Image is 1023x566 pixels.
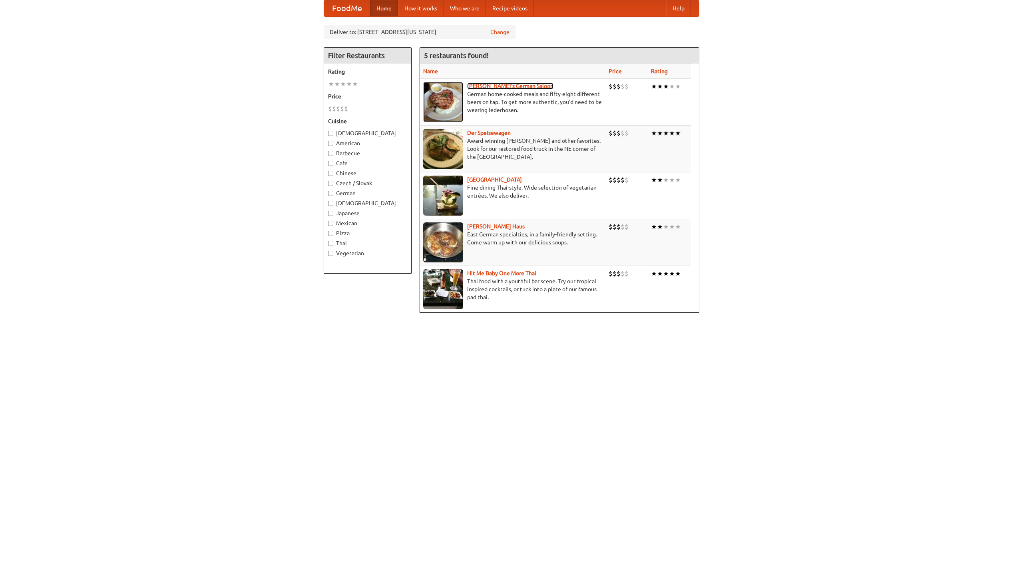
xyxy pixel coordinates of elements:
li: $ [625,129,629,138]
label: American [328,139,407,147]
label: [DEMOGRAPHIC_DATA] [328,129,407,137]
a: Name [423,68,438,74]
li: ★ [657,129,663,138]
li: $ [328,104,332,113]
a: Hit Me Baby One More Thai [467,270,536,276]
li: $ [613,176,617,184]
li: ★ [669,129,675,138]
li: $ [617,222,621,231]
li: ★ [669,222,675,231]
li: ★ [346,80,352,88]
li: $ [621,269,625,278]
p: Fine dining Thai-style. Wide selection of vegetarian entrées. We also deliver. [423,184,602,200]
p: Thai food with a youthful bar scene. Try our tropical inspired cocktails, or tuck into a plate of... [423,277,602,301]
li: $ [332,104,336,113]
li: ★ [651,222,657,231]
label: Mexican [328,219,407,227]
li: $ [617,176,621,184]
a: Price [609,68,622,74]
div: Deliver to: [STREET_ADDRESS][US_STATE] [324,25,515,39]
li: $ [609,129,613,138]
li: ★ [663,222,669,231]
li: ★ [651,176,657,184]
h5: Cuisine [328,117,407,125]
li: ★ [651,269,657,278]
input: Vegetarian [328,251,333,256]
li: $ [625,176,629,184]
li: $ [613,82,617,91]
li: $ [609,269,613,278]
li: ★ [651,82,657,91]
li: ★ [675,82,681,91]
li: $ [621,176,625,184]
li: $ [625,82,629,91]
img: kohlhaus.jpg [423,222,463,262]
li: ★ [675,222,681,231]
label: Pizza [328,229,407,237]
li: ★ [675,176,681,184]
li: ★ [663,269,669,278]
li: $ [344,104,348,113]
a: Change [490,28,510,36]
a: [GEOGRAPHIC_DATA] [467,176,522,183]
input: Chinese [328,171,333,176]
img: esthers.jpg [423,82,463,122]
li: $ [613,222,617,231]
img: satay.jpg [423,176,463,216]
li: ★ [663,129,669,138]
label: German [328,189,407,197]
li: $ [617,129,621,138]
input: Mexican [328,221,333,226]
a: [PERSON_NAME]'s German Saloon [467,83,553,89]
li: $ [621,222,625,231]
li: $ [617,82,621,91]
a: Home [370,0,398,16]
label: Chinese [328,169,407,177]
h5: Rating [328,68,407,76]
a: Recipe videos [486,0,534,16]
li: ★ [340,80,346,88]
li: $ [621,82,625,91]
li: ★ [657,176,663,184]
li: $ [336,104,340,113]
li: $ [625,222,629,231]
li: ★ [328,80,334,88]
ng-pluralize: 5 restaurants found! [424,52,489,59]
input: Thai [328,241,333,246]
li: ★ [334,80,340,88]
li: ★ [657,82,663,91]
label: [DEMOGRAPHIC_DATA] [328,199,407,207]
input: Japanese [328,211,333,216]
input: Barbecue [328,151,333,156]
li: ★ [352,80,358,88]
input: Pizza [328,231,333,236]
li: ★ [657,222,663,231]
p: Award-winning [PERSON_NAME] and other favorites. Look for our restored food truck in the NE corne... [423,137,602,161]
li: ★ [669,269,675,278]
h5: Price [328,92,407,100]
li: ★ [663,82,669,91]
input: American [328,141,333,146]
li: $ [621,129,625,138]
label: Vegetarian [328,249,407,257]
a: [PERSON_NAME] Haus [467,223,525,230]
input: Czech / Slovak [328,181,333,186]
label: Czech / Slovak [328,179,407,187]
p: East German specialties, in a family-friendly setting. Come warm up with our delicious soups. [423,230,602,246]
input: [DEMOGRAPHIC_DATA] [328,201,333,206]
li: $ [340,104,344,113]
a: Help [666,0,691,16]
li: $ [613,129,617,138]
li: $ [617,269,621,278]
li: $ [625,269,629,278]
a: Der Speisewagen [467,130,511,136]
li: $ [609,176,613,184]
a: Who we are [444,0,486,16]
li: $ [609,222,613,231]
p: German home-cooked meals and fifty-eight different beers on tap. To get more authentic, you'd nee... [423,90,602,114]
